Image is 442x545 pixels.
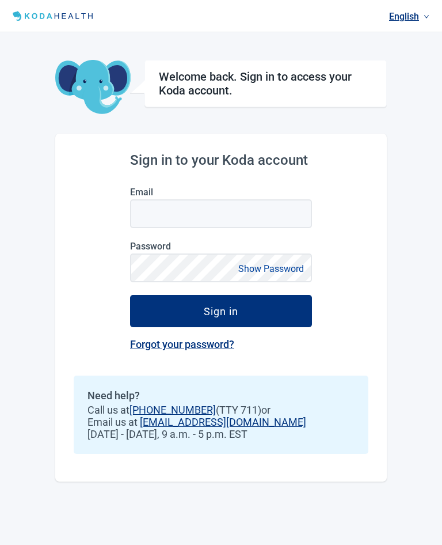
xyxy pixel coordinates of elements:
div: Sign in [204,305,238,317]
a: Forgot your password? [130,338,234,350]
a: Current language: English [384,7,434,26]
label: Password [130,241,312,252]
img: Koda Health [9,9,98,23]
span: Call us at (TTY 711) or [87,404,355,416]
a: [EMAIL_ADDRESS][DOMAIN_NAME] [140,416,306,428]
h2: Sign in to your Koda account [130,152,312,168]
button: Show Password [235,261,307,277]
h2: Need help? [87,389,355,402]
img: Koda Elephant [55,60,131,115]
button: Sign in [130,295,312,327]
label: Email [130,187,312,198]
h1: Welcome back. Sign in to access your Koda account. [159,70,372,97]
span: down [424,14,429,20]
a: [PHONE_NUMBER] [129,404,216,416]
span: Email us at [87,416,355,428]
span: [DATE] - [DATE], 9 a.m. - 5 p.m. EST [87,428,355,440]
main: Main content [55,32,387,482]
